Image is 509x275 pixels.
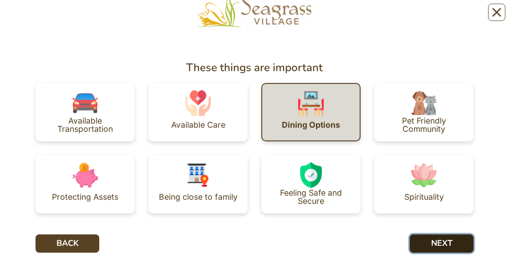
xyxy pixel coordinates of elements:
[171,121,225,129] div: Available Care
[411,162,437,188] img: 408152fd-962e-4097-b432-38a79772b316.png
[269,189,353,205] div: Feeling Safe and Secure
[185,90,211,116] img: 53b43e13-3596-4737-98db-4743a93b6917.png
[43,117,127,133] div: Available Transportation
[382,117,466,133] div: Pet Friendly Community
[411,90,437,116] img: da912c8b-40bd-4a2c-a22f-dfb956a20d59.png
[159,193,238,201] div: Being close to family
[52,193,118,201] div: Protecting Assets
[185,162,211,188] img: 9aa9939e-eae4-4523-a681-7dd3e8b283e9.png
[488,4,505,21] button: Close
[410,234,473,253] button: NEXT
[72,162,98,188] img: 3c451dc1-aae8-49d3-a467-0fc74059418f.png
[282,121,340,129] div: Dining Options
[36,234,99,253] button: BACK
[72,90,98,116] img: 241f272d-3c98-49a9-b6c5-ec7e8b799de2.png
[298,162,324,188] img: 393f7d81-3d17-43df-ae46-f848d59306f4.png
[298,91,324,117] img: 89c761e7-9b8b-4a9c-98e4-f16cb1ccd5c5.png
[404,193,444,201] div: Spirituality
[36,59,473,76] div: These things are important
